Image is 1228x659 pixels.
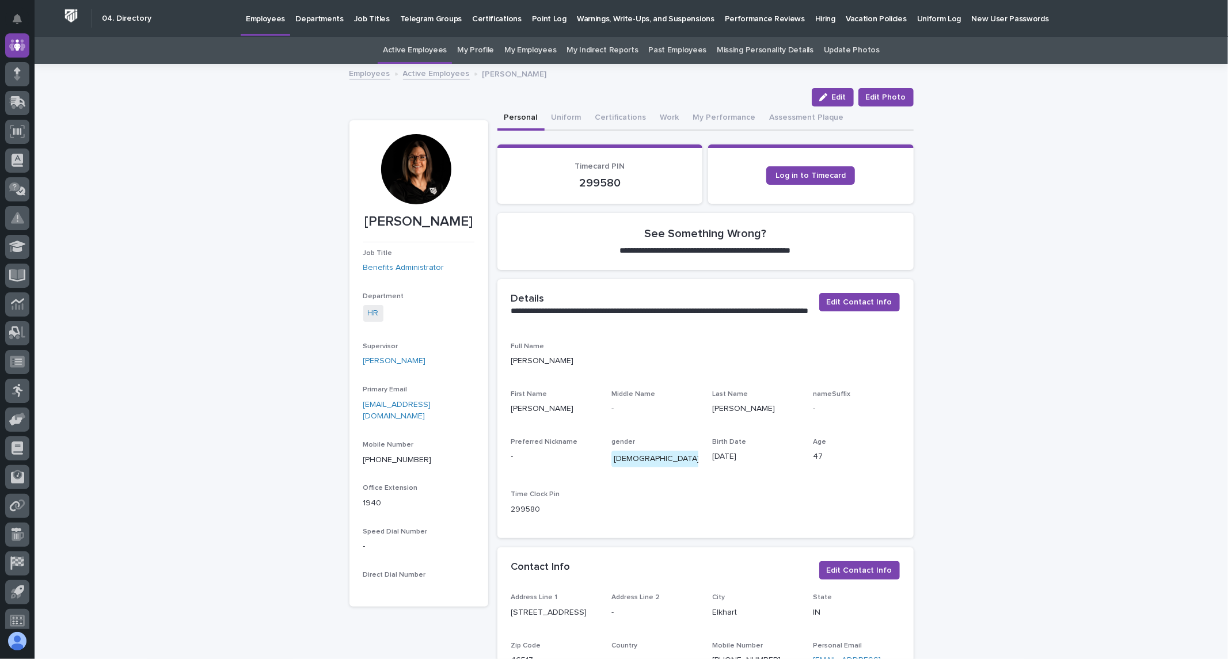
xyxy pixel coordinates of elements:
[403,66,470,79] a: Active Employees
[712,594,725,601] span: City
[504,37,556,64] a: My Employees
[712,642,763,649] span: Mobile Number
[383,37,447,64] a: Active Employees
[611,391,655,398] span: Middle Name
[363,401,431,421] a: [EMAIL_ADDRESS][DOMAIN_NAME]
[511,293,545,306] h2: Details
[813,439,826,445] span: Age
[712,403,799,415] p: [PERSON_NAME]
[363,250,393,257] span: Job Title
[511,355,900,367] p: [PERSON_NAME]
[575,162,625,170] span: Timecard PIN
[363,293,404,300] span: Department
[712,391,748,398] span: Last Name
[363,485,418,492] span: Office Extension
[363,528,428,535] span: Speed Dial Number
[649,37,707,64] a: Past Employees
[511,403,598,415] p: [PERSON_NAME]
[457,37,494,64] a: My Profile
[686,106,763,131] button: My Performance
[766,166,855,185] a: Log in to Timecard
[813,451,900,463] p: 47
[611,403,698,415] p: -
[827,565,892,576] span: Edit Contact Info
[819,561,900,580] button: Edit Contact Info
[611,439,635,445] span: gender
[511,594,558,601] span: Address Line 1
[511,642,541,649] span: Zip Code
[497,106,545,131] button: Personal
[611,594,660,601] span: Address Line 2
[511,451,598,463] p: -
[511,343,545,350] span: Full Name
[858,88,914,106] button: Edit Photo
[363,262,444,274] a: Benefits Administrator
[712,451,799,463] p: [DATE]
[511,504,598,516] p: 299580
[511,491,560,498] span: Time Clock Pin
[611,642,637,649] span: Country
[14,14,29,32] div: Notifications
[545,106,588,131] button: Uniform
[712,439,746,445] span: Birth Date
[611,451,702,467] div: [DEMOGRAPHIC_DATA]
[482,67,547,79] p: [PERSON_NAME]
[813,391,850,398] span: nameSuffix
[824,37,880,64] a: Update Photos
[832,93,846,101] span: Edit
[363,456,432,464] a: [PHONE_NUMBER]
[866,92,906,103] span: Edit Photo
[363,386,408,393] span: Primary Email
[102,14,151,24] h2: 04. Directory
[644,227,766,241] h2: See Something Wrong?
[717,37,813,64] a: Missing Personality Details
[588,106,653,131] button: Certifications
[567,37,638,64] a: My Indirect Reports
[368,307,379,319] a: HR
[363,355,426,367] a: [PERSON_NAME]
[363,540,474,553] p: -
[363,497,474,509] p: 1940
[653,106,686,131] button: Work
[813,403,900,415] p: -
[511,561,571,574] h2: Contact Info
[363,214,474,230] p: [PERSON_NAME]
[511,439,578,445] span: Preferred Nickname
[363,441,414,448] span: Mobile Number
[712,607,799,619] p: Elkhart
[363,343,398,350] span: Supervisor
[5,629,29,653] button: users-avatar
[511,391,548,398] span: First Name
[813,607,900,619] p: IN
[349,66,390,79] a: Employees
[813,594,832,601] span: State
[819,293,900,311] button: Edit Contact Info
[511,607,598,619] p: [STREET_ADDRESS]
[775,172,846,180] span: Log in to Timecard
[5,7,29,31] button: Notifications
[363,572,426,578] span: Direct Dial Number
[763,106,851,131] button: Assessment Plaque
[812,88,854,106] button: Edit
[813,642,862,649] span: Personal Email
[611,607,698,619] p: -
[60,5,82,26] img: Workspace Logo
[827,296,892,308] span: Edit Contact Info
[511,176,689,190] p: 299580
